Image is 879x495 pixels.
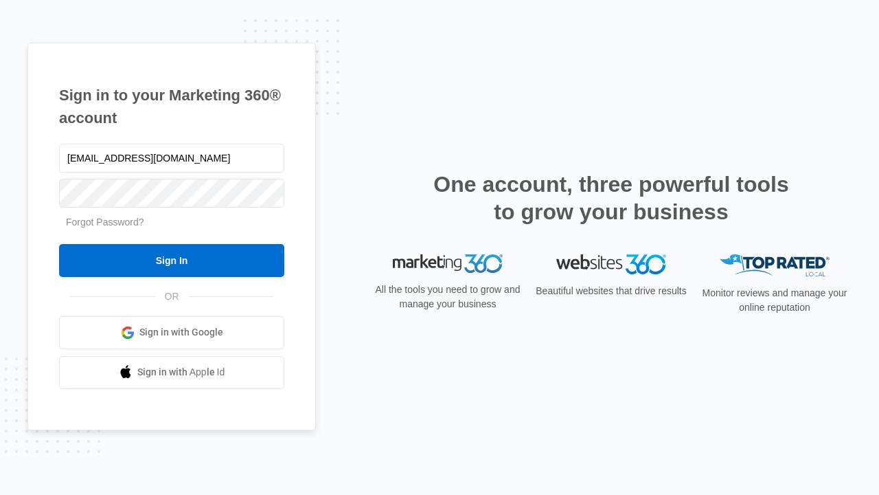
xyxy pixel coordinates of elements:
[534,284,688,298] p: Beautiful websites that drive results
[393,254,503,274] img: Marketing 360
[59,84,284,129] h1: Sign in to your Marketing 360® account
[155,289,189,304] span: OR
[59,144,284,173] input: Email
[698,286,852,315] p: Monitor reviews and manage your online reputation
[59,316,284,349] a: Sign in with Google
[429,170,793,225] h2: One account, three powerful tools to grow your business
[59,356,284,389] a: Sign in with Apple Id
[556,254,666,274] img: Websites 360
[137,365,225,379] span: Sign in with Apple Id
[371,283,525,311] p: All the tools you need to grow and manage your business
[59,244,284,277] input: Sign In
[720,254,830,277] img: Top Rated Local
[139,325,223,340] span: Sign in with Google
[66,217,144,228] a: Forgot Password?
